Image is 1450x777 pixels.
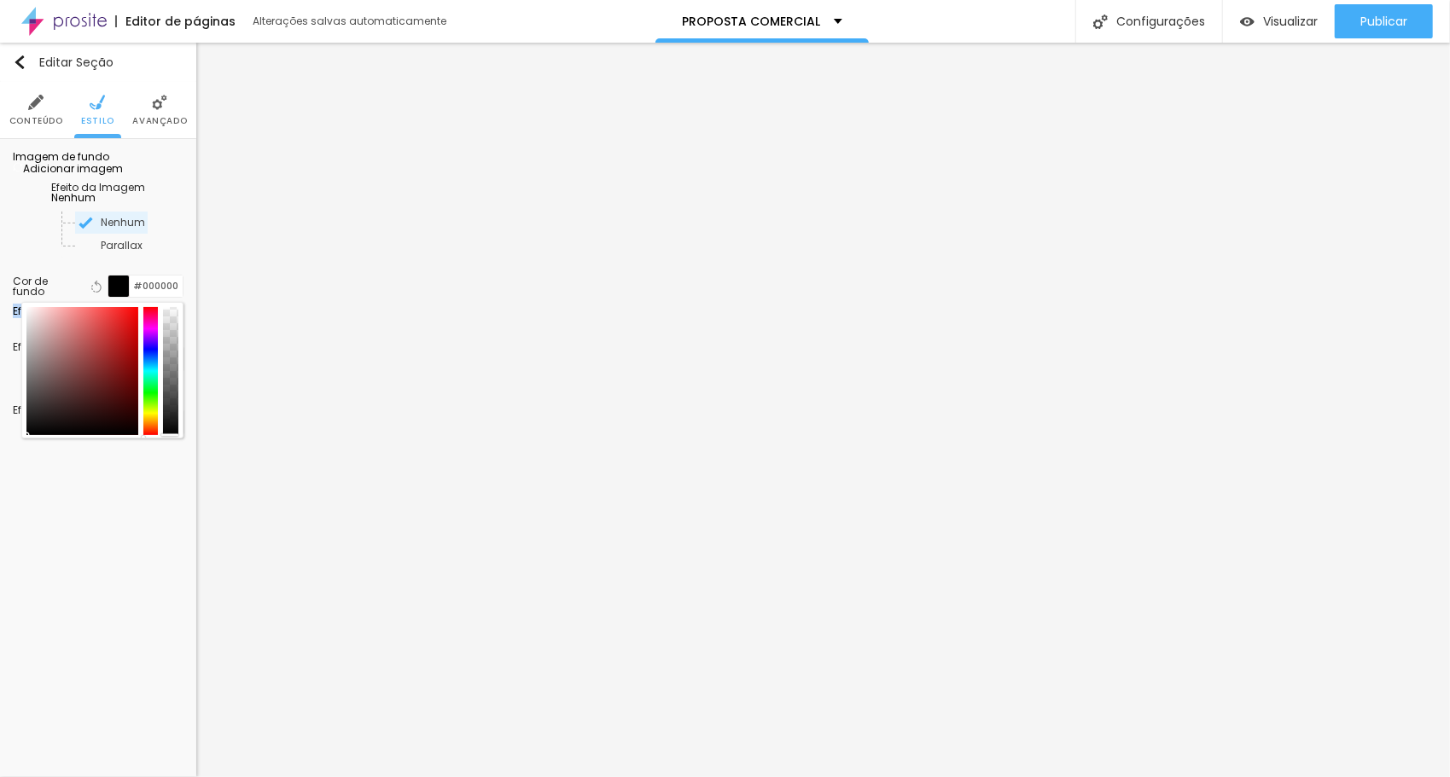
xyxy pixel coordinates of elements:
span: Conteúdo [9,117,63,125]
img: Icone [90,95,105,110]
button: Visualizar [1223,4,1335,38]
button: Publicar [1335,4,1433,38]
div: Efeitos de fundo [13,306,183,316]
span: Adicionar imagem [13,161,123,176]
span: Parallax [101,238,143,252]
img: Icone [79,216,93,230]
span: Publicar [1360,14,1407,28]
div: Editar Seção [13,55,114,69]
div: Cor de fundo [13,276,80,297]
div: Efeito superior [13,342,84,352]
div: Editor de páginas [115,15,236,27]
iframe: Editor [196,43,1450,777]
div: Alterações salvas automaticamente [253,16,449,26]
div: Efeito da Imagem [51,183,145,193]
span: Avançado [132,117,187,125]
span: Estilo [81,117,114,125]
img: Icone [28,95,44,110]
span: Visualizar [1263,14,1318,28]
img: Icone [1093,14,1108,29]
div: Imagem de fundo [13,152,183,162]
div: Efeito inferior [13,405,78,415]
img: Icone [13,55,26,69]
p: PROPOSTA COMERCIAL [683,15,821,27]
span: Nenhum [51,190,96,205]
img: view-1.svg [1240,14,1255,29]
img: Icone [152,95,167,110]
img: Icone [13,162,23,172]
span: Nenhum [101,215,145,229]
